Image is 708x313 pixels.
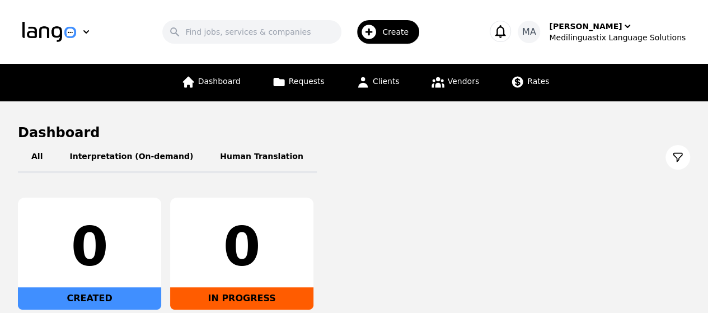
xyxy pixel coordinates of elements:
img: Logo [22,22,76,42]
h1: Dashboard [18,124,690,142]
button: Human Translation [207,142,317,173]
span: Requests [289,77,325,86]
button: Filter [665,145,690,170]
a: Dashboard [175,64,247,101]
a: Rates [504,64,556,101]
a: Vendors [424,64,486,101]
div: 0 [179,220,304,274]
span: Vendors [448,77,479,86]
div: Medilinguastix Language Solutions [549,32,686,43]
button: MA[PERSON_NAME]Medilinguastix Language Solutions [518,21,686,43]
button: Create [341,16,426,48]
span: Clients [373,77,400,86]
input: Find jobs, services & companies [162,20,341,44]
span: Dashboard [198,77,241,86]
div: [PERSON_NAME] [549,21,622,32]
button: Interpretation (On-demand) [56,142,207,173]
div: CREATED [18,287,161,310]
div: IN PROGRESS [170,287,313,310]
a: Requests [265,64,331,101]
button: All [18,142,56,173]
a: Clients [349,64,406,101]
span: Create [382,26,416,38]
div: 0 [27,220,152,274]
span: MA [522,25,536,39]
span: Rates [527,77,549,86]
